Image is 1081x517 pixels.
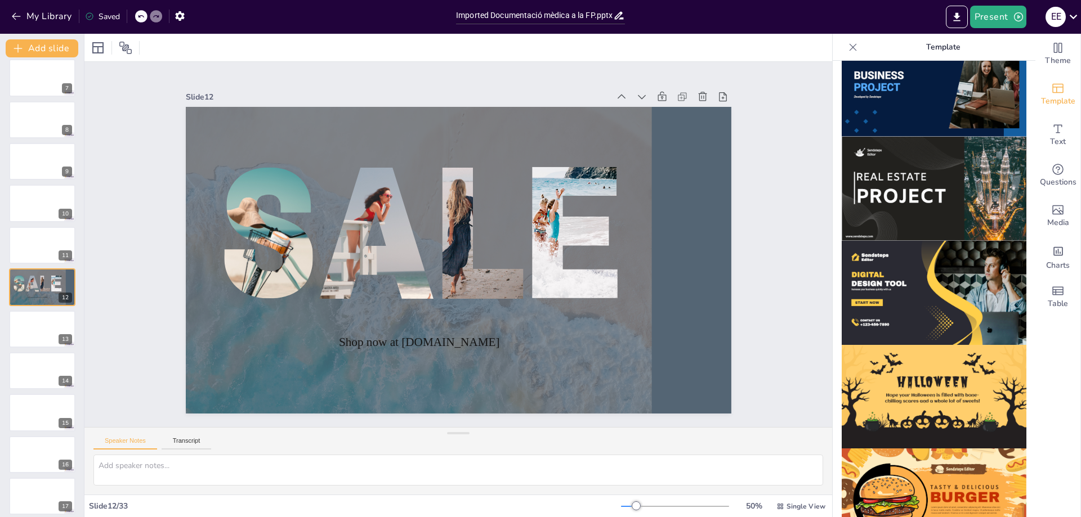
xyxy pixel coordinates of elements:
[842,345,1026,449] img: thumb-13.png
[93,437,157,449] button: Speaker Notes
[59,501,72,511] div: 17
[1047,217,1069,229] span: Media
[59,460,72,470] div: 16
[59,250,72,260] div: 11
[862,34,1024,61] p: Template
[6,39,78,57] button: Add slide
[1050,136,1066,148] span: Text
[946,6,968,28] button: Export to PowerPoint
[1041,95,1075,107] span: Template
[1046,7,1066,27] div: E E
[1035,196,1080,236] div: Add images, graphics, shapes or video
[28,296,47,298] span: Shop now at [DOMAIN_NAME]
[9,143,75,180] div: 9
[1035,115,1080,155] div: Add text boxes
[9,268,75,305] div: 12
[162,437,212,449] button: Transcript
[1046,6,1066,28] button: E E
[202,64,625,119] div: Slide 12
[1040,176,1076,188] span: Questions
[1035,74,1080,115] div: Add ready made slides
[9,394,75,431] div: 15
[9,352,75,389] div: 14
[1035,34,1080,74] div: Change the overall theme
[328,322,489,352] span: Shop now at [DOMAIN_NAME]
[89,501,621,511] div: Slide 12 / 33
[59,293,72,303] div: 12
[59,418,72,428] div: 15
[787,502,825,511] span: Single View
[1048,298,1068,310] span: Table
[9,436,75,473] div: 16
[740,501,767,511] div: 50 %
[1035,236,1080,277] div: Add charts and graphs
[1035,155,1080,196] div: Get real-time input from your audience
[62,125,72,135] div: 8
[59,334,72,344] div: 13
[9,59,75,96] div: 7
[1045,55,1071,67] span: Theme
[842,33,1026,137] img: thumb-10.png
[89,39,107,57] div: Layout
[1035,277,1080,317] div: Add a table
[842,137,1026,241] img: thumb-11.png
[9,478,75,515] div: 17
[1046,259,1070,272] span: Charts
[970,6,1026,28] button: Present
[9,101,75,138] div: 8
[59,376,72,386] div: 14
[85,11,120,22] div: Saved
[59,209,72,219] div: 10
[62,167,72,177] div: 9
[456,7,613,24] input: Insert title
[9,227,75,264] div: 11
[9,311,75,348] div: 13
[9,185,75,222] div: 10
[842,241,1026,345] img: thumb-12.png
[62,83,72,93] div: 7
[119,41,132,55] span: Position
[8,7,77,25] button: My Library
